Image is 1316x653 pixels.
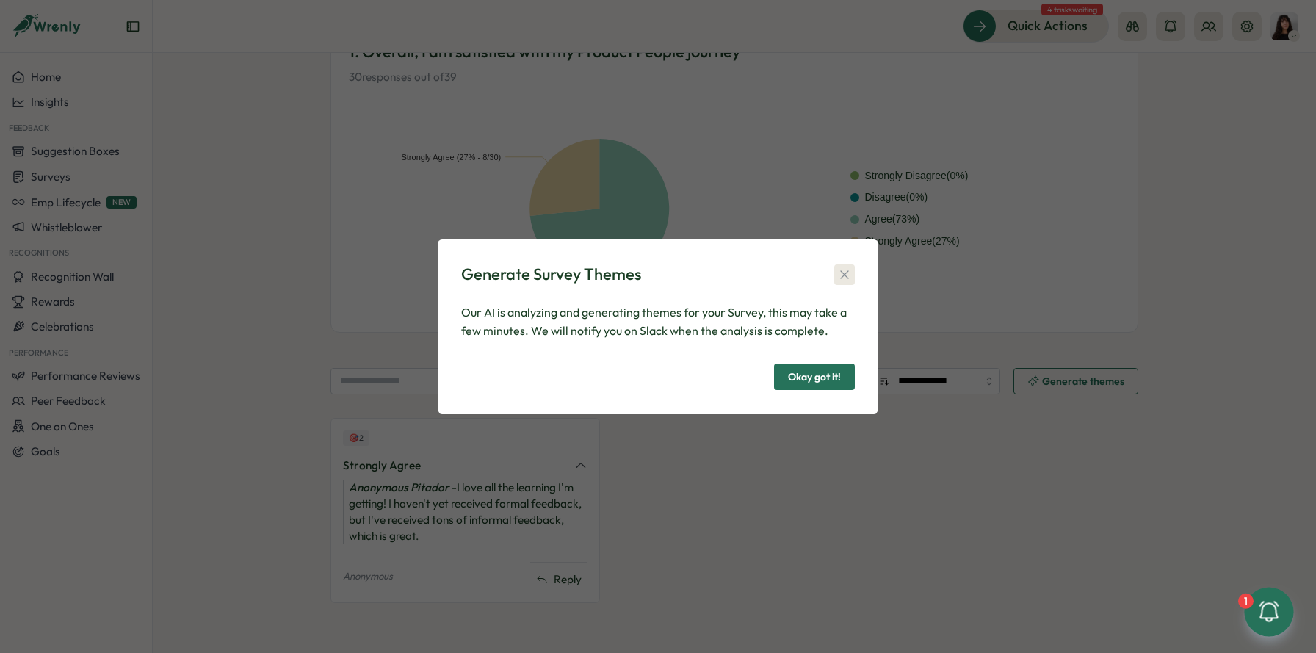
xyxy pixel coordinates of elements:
[788,364,841,389] span: Okay got it!
[774,364,855,390] button: Okay got it!
[461,303,855,340] p: Our AI is analyzing and generating themes for your Survey, this may take a few minutes. We will n...
[1238,594,1254,609] div: 1
[461,263,641,286] div: Generate Survey Themes
[1244,587,1293,636] button: 1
